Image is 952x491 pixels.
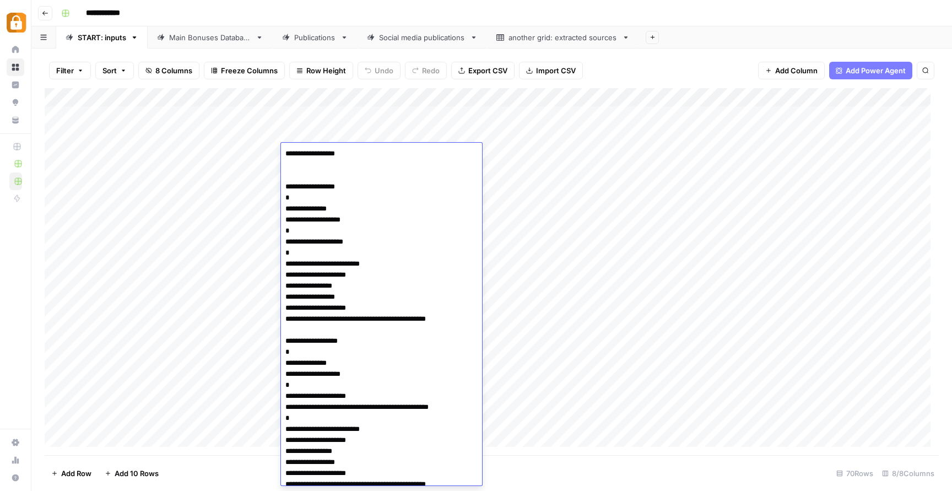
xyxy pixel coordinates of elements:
a: Browse [7,58,24,76]
button: Redo [405,62,447,79]
a: Settings [7,434,24,451]
button: Filter [49,62,91,79]
button: Freeze Columns [204,62,285,79]
span: Undo [375,65,393,76]
a: Your Data [7,111,24,129]
a: another grid: extracted sources [487,26,639,48]
a: Social media publications [358,26,487,48]
button: 8 Columns [138,62,199,79]
span: Sort [102,65,117,76]
button: Workspace: Adzz [7,9,24,36]
span: Row Height [306,65,346,76]
button: Add 10 Rows [98,465,165,482]
img: Adzz Logo [7,13,26,33]
div: 8/8 Columns [878,465,939,482]
span: Add Power Agent [846,65,906,76]
button: Add Column [758,62,825,79]
button: Add Power Agent [829,62,912,79]
a: Usage [7,451,24,469]
a: Main Bonuses Database [148,26,273,48]
div: 70 Rows [832,465,878,482]
a: Home [7,41,24,58]
div: Social media publications [379,32,466,43]
span: Freeze Columns [221,65,278,76]
span: Filter [56,65,74,76]
span: 8 Columns [155,65,192,76]
button: Help + Support [7,469,24,487]
div: another grid: extracted sources [509,32,618,43]
button: Row Height [289,62,353,79]
a: Insights [7,76,24,94]
span: Add Row [61,468,91,479]
a: Opportunities [7,94,24,111]
span: Import CSV [536,65,576,76]
span: Add 10 Rows [115,468,159,479]
span: Export CSV [468,65,507,76]
button: Add Row [45,465,98,482]
button: Sort [95,62,134,79]
div: Publications [294,32,336,43]
div: START: inputs [78,32,126,43]
span: Redo [422,65,440,76]
a: START: inputs [56,26,148,48]
a: Publications [273,26,358,48]
span: Add Column [775,65,818,76]
div: Main Bonuses Database [169,32,251,43]
button: Export CSV [451,62,515,79]
button: Import CSV [519,62,583,79]
button: Undo [358,62,401,79]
